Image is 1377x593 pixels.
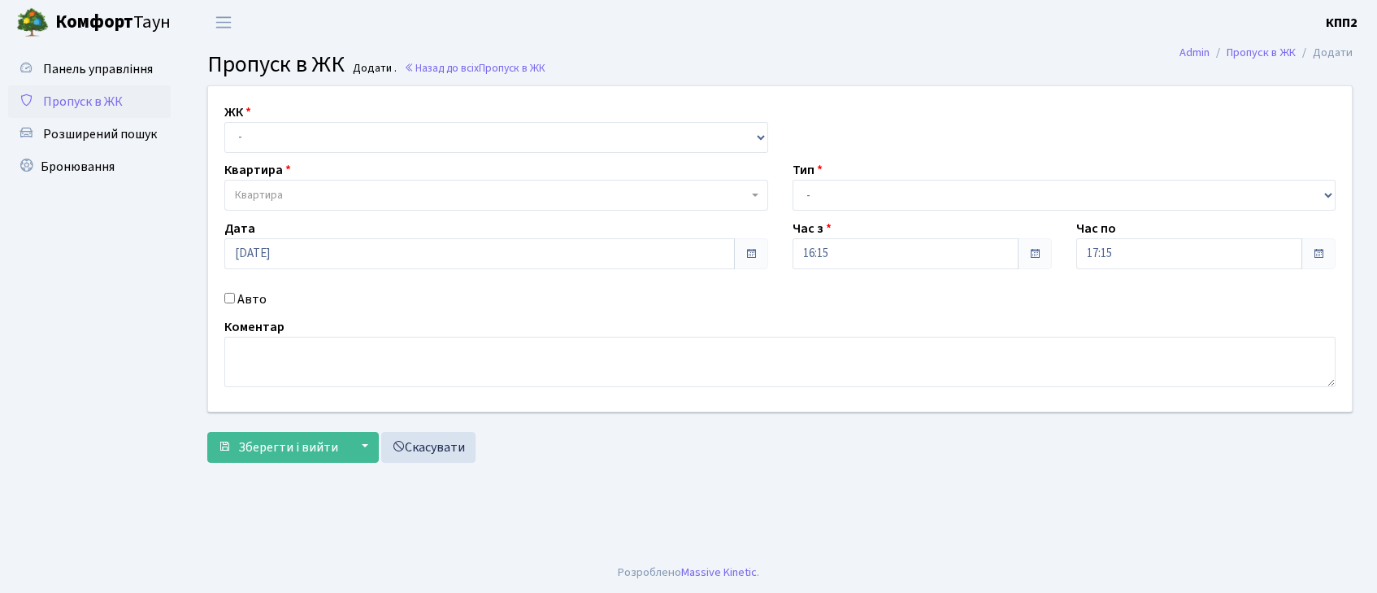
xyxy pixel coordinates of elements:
a: Назад до всіхПропуск в ЖК [404,60,545,76]
a: Панель управління [8,53,171,85]
label: Коментар [224,317,285,337]
a: Скасувати [381,432,476,463]
b: Комфорт [55,9,133,35]
small: Додати . [350,62,397,76]
span: Зберегти і вийти [238,438,338,456]
a: Бронювання [8,150,171,183]
label: Авто [237,290,267,309]
b: КПП2 [1326,14,1357,32]
nav: breadcrumb [1155,36,1377,70]
span: Квартира [235,187,283,203]
span: Розширений пошук [43,125,157,143]
button: Зберегти і вийти [207,432,349,463]
label: Квартира [224,160,291,180]
label: Дата [224,219,255,238]
a: Admin [1179,44,1210,61]
span: Таун [55,9,171,37]
span: Пропуск в ЖК [479,60,545,76]
span: Панель управління [43,60,153,78]
li: Додати [1296,44,1353,62]
span: Пропуск в ЖК [43,93,123,111]
div: Розроблено . [618,564,759,582]
label: Час по [1076,219,1116,238]
label: ЖК [224,102,251,122]
label: Тип [793,160,823,180]
label: Час з [793,219,832,238]
a: Розширений пошук [8,118,171,150]
a: КПП2 [1326,13,1357,33]
span: Бронювання [41,158,115,176]
a: Пропуск в ЖК [8,85,171,118]
button: Переключити навігацію [203,9,244,36]
span: Пропуск в ЖК [207,48,345,81]
a: Massive Kinetic [681,564,757,581]
img: logo.png [16,7,49,39]
a: Пропуск в ЖК [1227,44,1296,61]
